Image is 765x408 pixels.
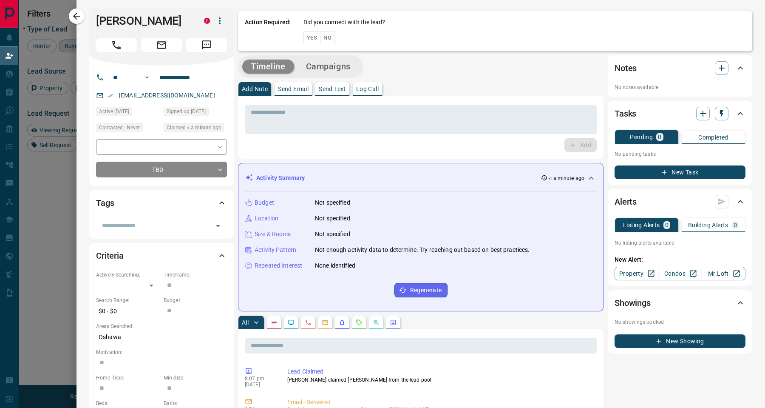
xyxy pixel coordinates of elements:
svg: Emails [322,319,329,326]
p: Budget [255,198,274,207]
p: Actively Searching: [96,271,159,279]
p: Listing Alerts [623,222,660,228]
p: Action Required: [245,18,291,44]
button: Campaigns [297,60,359,74]
h2: Criteria [96,249,124,262]
p: Not specified [315,230,350,239]
p: < a minute ago [549,174,584,182]
div: Alerts [615,191,745,212]
div: Wed Sep 10 2025 [96,107,159,119]
p: All [242,320,249,325]
div: Criteria [96,245,227,266]
p: Min Size: [164,374,227,382]
a: Condos [658,267,702,280]
span: Contacted - Never [99,123,140,132]
p: Not specified [315,214,350,223]
h2: Alerts [615,195,637,208]
p: Oshawa [96,330,227,344]
svg: Email Verified [107,93,113,99]
h2: Showings [615,296,651,310]
span: Signed up [DATE] [167,107,206,116]
p: Pending [630,134,653,140]
p: [PERSON_NAME] claimed [PERSON_NAME] from the lead pool [287,376,593,384]
svg: Opportunities [373,319,380,326]
h2: Tags [96,196,114,210]
p: Baths: [164,399,227,407]
p: Areas Searched: [96,322,227,330]
p: Send Email [278,86,309,92]
p: 0 [658,134,661,140]
span: Email [141,38,182,52]
p: Home Type: [96,374,159,382]
svg: Lead Browsing Activity [288,319,295,326]
svg: Requests [356,319,363,326]
svg: Agent Actions [390,319,397,326]
h2: Notes [615,61,637,75]
p: 0 [734,222,737,228]
svg: Notes [271,319,278,326]
svg: Listing Alerts [339,319,346,326]
p: New Alert: [615,255,745,264]
div: TBD [96,162,227,177]
p: Completed [698,134,728,140]
a: Mr.Loft [702,267,745,280]
p: Motivation: [96,348,227,356]
div: Showings [615,293,745,313]
h2: Tasks [615,107,636,120]
p: Search Range: [96,297,159,304]
p: Activity Pattern [255,245,296,254]
div: Tags [96,193,227,213]
p: Not enough activity data to determine. Try reaching out based on best practices. [315,245,530,254]
div: Wed Sep 10 2025 [164,107,227,119]
button: New Showing [615,334,745,348]
p: Size & Rooms [255,230,291,239]
p: $0 - $0 [96,304,159,318]
button: Yes [303,31,320,44]
div: Tasks [615,103,745,124]
p: No notes available [615,83,745,91]
p: [DATE] [245,382,275,388]
p: Building Alerts [688,222,728,228]
p: Repeated Interest [255,261,302,270]
a: [EMAIL_ADDRESS][DOMAIN_NAME] [119,92,215,99]
div: Sat Sep 13 2025 [164,123,227,135]
button: Regenerate [394,283,448,297]
p: Not specified [315,198,350,207]
button: No [320,31,335,44]
p: 0 [665,222,669,228]
p: None identified [315,261,355,270]
p: No showings booked [615,318,745,326]
span: Call [96,38,137,52]
div: Activity Summary< a minute ago [245,170,596,186]
button: Open [212,220,224,232]
span: Active [DATE] [99,107,129,116]
p: No pending tasks [615,148,745,160]
p: Send Text [319,86,346,92]
p: Did you connect with the lead? [303,18,385,27]
div: Notes [615,58,745,78]
a: Property [615,267,658,280]
svg: Calls [305,319,312,326]
p: Timeframe: [164,271,227,279]
h1: [PERSON_NAME] [96,14,191,28]
p: Lead Claimed [287,367,593,376]
button: New Task [615,165,745,179]
span: Message [186,38,227,52]
p: Email - Delivered [287,398,593,407]
p: 8:07 pm [245,376,275,382]
p: No listing alerts available [615,239,745,247]
p: Log Call [356,86,379,92]
button: Open [142,72,152,83]
p: Add Note [242,86,268,92]
button: Timeline [242,60,294,74]
p: Activity Summary [256,174,305,183]
p: Beds: [96,399,159,407]
p: Location [255,214,278,223]
div: property.ca [204,18,210,24]
span: Claimed < a minute ago [167,123,221,132]
p: Budget: [164,297,227,304]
